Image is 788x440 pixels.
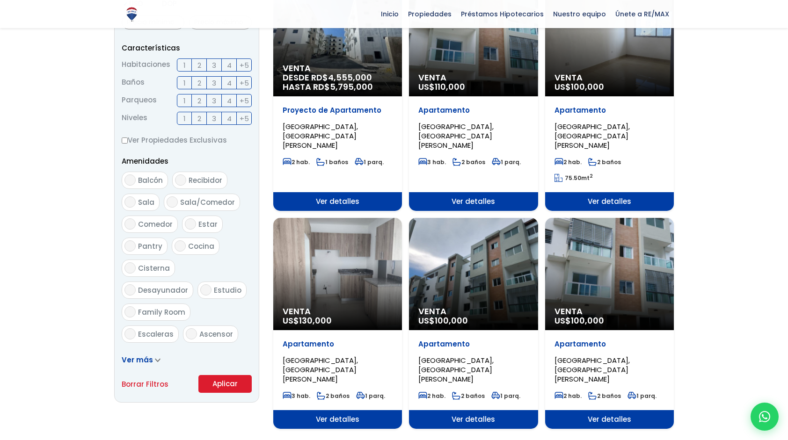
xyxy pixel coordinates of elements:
span: Ver detalles [545,192,674,211]
span: 1 [183,59,186,71]
span: US$ [555,81,604,93]
span: 3 hab. [418,158,446,166]
p: Amenidades [122,155,252,167]
a: Venta US$100,000 Apartamento [GEOGRAPHIC_DATA], [GEOGRAPHIC_DATA][PERSON_NAME] 2 hab. 2 baños 1 p... [409,218,538,429]
span: Parqueos [122,94,157,107]
span: Cisterna [138,263,170,273]
span: Ascensor [199,329,233,339]
span: 1 parq. [627,392,657,400]
span: 4 [227,113,232,124]
input: Sala [124,196,136,208]
button: Aplicar [198,375,252,393]
input: Family Room [124,306,136,317]
span: 1 [183,77,186,89]
input: Estudio [200,284,212,296]
span: 2 baños [588,158,621,166]
span: 3 hab. [283,392,310,400]
span: Ver detalles [409,192,538,211]
span: US$ [418,81,465,93]
span: 4 [227,95,232,107]
span: 2 baños [317,392,350,400]
span: Ver detalles [409,410,538,429]
span: Recibidor [189,175,222,185]
span: 75.50 [565,174,581,182]
span: Pantry [138,241,162,251]
span: Venta [418,307,528,316]
span: 3 [212,59,216,71]
span: Venta [283,307,393,316]
span: [GEOGRAPHIC_DATA], [GEOGRAPHIC_DATA][PERSON_NAME] [283,122,358,150]
span: Venta [418,73,528,82]
input: Balcón [124,174,136,186]
span: Ver detalles [273,192,402,211]
span: Inicio [376,7,403,21]
span: Venta [555,307,664,316]
p: Apartamento [418,106,528,115]
span: 2 [197,59,201,71]
span: Family Room [138,307,185,317]
span: 2 hab. [418,392,445,400]
span: Comedor [138,219,173,229]
p: Apartamento [555,106,664,115]
span: Niveles [122,112,147,125]
span: 2 hab. [283,158,310,166]
span: 2 baños [588,392,621,400]
span: Sala/Comedor [180,197,235,207]
span: [GEOGRAPHIC_DATA], [GEOGRAPHIC_DATA][PERSON_NAME] [418,355,494,384]
a: Venta US$130,000 Apartamento [GEOGRAPHIC_DATA], [GEOGRAPHIC_DATA][PERSON_NAME] 3 hab. 2 baños 1 p... [273,218,402,429]
span: 2 [197,77,201,89]
span: Desayunador [138,285,188,295]
span: 5,795,000 [330,81,373,93]
span: 100,000 [571,315,604,326]
span: 1 parq. [355,158,384,166]
span: Venta [283,64,393,73]
span: 2 [197,113,201,124]
span: +5 [240,95,249,107]
span: 100,000 [435,315,468,326]
span: Escaleras [138,329,174,339]
span: 130,000 [299,315,332,326]
span: Balcón [138,175,163,185]
span: HASTA RD$ [283,82,393,92]
p: Proyecto de Apartamento [283,106,393,115]
span: mt [555,174,593,182]
span: +5 [240,59,249,71]
span: 110,000 [435,81,465,93]
span: 3 [212,95,216,107]
a: Venta US$100,000 Apartamento [GEOGRAPHIC_DATA], [GEOGRAPHIC_DATA][PERSON_NAME] 2 hab. 2 baños 1 p... [545,218,674,429]
input: Sala/Comedor [167,196,178,208]
span: 4,555,000 [328,72,372,83]
span: DESDE RD$ [283,73,393,92]
span: 1 [183,95,186,107]
span: 100,000 [571,81,604,93]
span: [GEOGRAPHIC_DATA], [GEOGRAPHIC_DATA][PERSON_NAME] [555,355,630,384]
span: Préstamos Hipotecarios [456,7,548,21]
span: 2 hab. [555,392,582,400]
span: US$ [418,315,468,326]
span: 2 baños [452,392,485,400]
span: 2 [197,95,201,107]
input: Ascensor [186,328,197,339]
input: Cisterna [124,262,136,274]
span: 4 [227,59,232,71]
span: US$ [555,315,604,326]
span: Sala [138,197,154,207]
label: Ver Propiedades Exclusivas [122,134,252,146]
span: Estudio [214,285,241,295]
p: Apartamento [555,339,664,349]
span: Ver detalles [545,410,674,429]
a: Ver más [122,355,161,365]
span: 3 [212,77,216,89]
a: Borrar Filtros [122,378,168,390]
input: Comedor [124,218,136,230]
span: 1 parq. [492,158,521,166]
span: +5 [240,113,249,124]
span: Cocina [188,241,214,251]
span: [GEOGRAPHIC_DATA], [GEOGRAPHIC_DATA][PERSON_NAME] [418,122,494,150]
span: Nuestro equipo [548,7,611,21]
input: Estar [185,218,196,230]
input: Recibidor [175,174,186,186]
span: +5 [240,77,249,89]
input: Ver Propiedades Exclusivas [122,137,128,144]
img: Logo de REMAX [124,6,140,22]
